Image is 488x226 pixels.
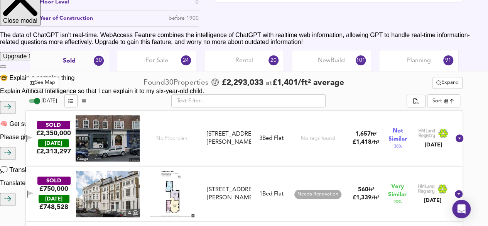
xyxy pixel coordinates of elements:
div: before 1900 [169,14,199,22]
div: Sort [427,94,460,107]
div: Sort [432,97,442,105]
div: 91 [443,55,453,65]
div: split button [432,77,463,89]
span: [DATE] [42,99,57,104]
span: ft² [371,132,377,137]
span: ft² [368,187,374,192]
a: property thumbnail 4 [76,171,140,217]
span: £ 1,401 / ft² average [272,79,344,87]
input: Text Filter... [171,94,326,107]
img: Land Registry [418,184,448,194]
span: £ 2,313,297 [36,147,71,156]
span: Planning [407,56,431,65]
span: Close modal [3,17,37,24]
div: [DATE] [39,195,69,203]
div: No tags found [301,135,335,142]
span: Very Similar [388,183,407,199]
div: Found 30 Propert ies [144,78,210,88]
div: [STREET_ADDRESS][PERSON_NAME] [207,186,251,202]
div: split button [407,95,425,108]
span: 90 % [393,199,401,205]
span: at [266,80,272,87]
div: SOLD [37,121,70,129]
img: Floorplan [150,171,195,217]
div: 20 [268,55,279,65]
div: Year of Construction [34,14,93,22]
div: £750,000 [39,185,68,193]
div: Needs Renovation [294,190,341,199]
div: [DATE] [38,139,69,147]
svg: Show Details [455,134,464,143]
button: Expand [432,77,463,89]
span: Rental [235,56,253,65]
span: £ 2,293,033 [222,77,263,89]
span: Expand [436,78,459,87]
div: [DATE] [418,141,448,149]
span: 38 % [393,143,402,150]
div: 30 [94,56,104,66]
div: Flat 16, Newton Court, 53 - 59 Kensington Church Street, W8 4BD [204,130,254,147]
div: 1 Bed Flat [259,190,283,198]
div: Open Intercom Messenger [452,200,471,218]
img: streetview [76,115,140,161]
span: 1,657 [355,131,371,137]
button: See Map [26,77,59,89]
div: SOLD£750,000 [DATE]£748,528property thumbnail 4 Floorplan[STREET_ADDRESS][PERSON_NAME]1Bed FlatNe... [26,166,463,222]
span: See Map [30,78,56,87]
span: 560 [358,187,368,193]
span: £ 1,339 [353,195,379,201]
div: Flat 2, 5 Gordon Place, W8 4JD [204,186,254,202]
span: New Build [318,56,345,65]
span: Needs Renovation [294,191,341,198]
div: 24 [181,55,191,65]
div: 3 Bed Flat [259,134,283,143]
span: No Floorplan [156,135,187,142]
div: SOLD£2,350,000 [DATE]£2,313,297No Floorplan[STREET_ADDRESS][PERSON_NAME]3Bed FlatNo tags found1,6... [26,110,463,166]
span: Not Similar [388,127,407,143]
span: Sold [63,57,76,65]
div: [DATE] [418,197,448,204]
span: / ft² [371,140,379,145]
svg: Show Details [454,189,463,199]
div: [STREET_ADDRESS][PERSON_NAME] [207,130,251,147]
div: 101 [356,55,366,65]
img: property thumbnail [76,171,140,217]
div: £2,350,000 [36,129,71,138]
img: Land Registry [418,128,448,138]
div: 4 [126,209,140,217]
span: For Sale [145,56,168,65]
div: SOLD [37,177,71,185]
span: / ft² [371,195,379,201]
span: £ 748,528 [39,203,68,211]
span: £ 1,418 [353,139,379,145]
